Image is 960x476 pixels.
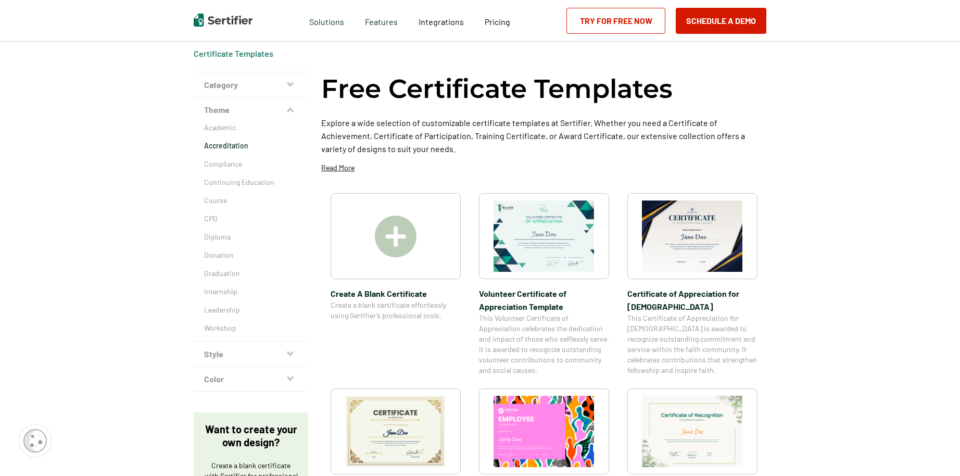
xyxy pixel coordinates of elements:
div: Breadcrumb [194,48,273,59]
iframe: Chat Widget [908,426,960,476]
a: Accreditation [204,141,298,151]
img: Volunteer Certificate of Appreciation Template [494,201,595,272]
a: Diploma [204,232,298,242]
a: Volunteer Certificate of Appreciation TemplateVolunteer Certificate of Appreciation TemplateThis ... [479,193,609,375]
p: Explore a wide selection of customizable certificate templates at Sertifier. Whether you need a C... [321,116,766,155]
h1: Free Certificate Templates [321,72,673,106]
a: Try for Free Now [566,8,665,34]
img: Army Certificate of Appreciation​ Template [345,396,446,467]
a: Internship [204,286,298,297]
a: Continuing Education [204,177,298,187]
p: Read More [321,162,355,173]
p: Want to create your own design? [204,423,298,449]
span: Features [365,14,398,27]
span: Solutions [309,14,344,27]
a: CPD [204,214,298,224]
span: This Volunteer Certificate of Appreciation celebrates the dedication and impact of those who self... [479,313,609,375]
img: Create A Blank Certificate [375,216,416,257]
a: Integrations [419,14,464,27]
span: This Certificate of Appreciation for [DEMOGRAPHIC_DATA] is awarded to recognize outstanding commi... [627,313,757,375]
button: Theme [194,97,308,122]
a: Course [204,195,298,206]
span: Pricing [485,17,510,27]
button: Schedule a Demo [676,8,766,34]
a: Compliance [204,159,298,169]
span: Create A Blank Certificate [331,287,461,300]
span: Certificate of Appreciation for [DEMOGRAPHIC_DATA]​ [627,287,757,313]
img: Colorful Employee of the Month Certificate Template [494,396,595,467]
span: Integrations [419,17,464,27]
span: Create a blank certificate effortlessly using Sertifier’s professional tools. [331,300,461,321]
button: Category [194,72,308,97]
a: Donation [204,250,298,260]
span: Certificate Templates [194,48,273,59]
a: Graduation [204,268,298,279]
img: Certificate of Recognition for Church Workers Template [642,396,743,467]
span: Volunteer Certificate of Appreciation Template [479,287,609,313]
a: Certificate of Appreciation for Church​Certificate of Appreciation for [DEMOGRAPHIC_DATA]​This Ce... [627,193,757,375]
div: Theme [194,122,308,342]
a: Academic [204,122,298,133]
img: Certificate of Appreciation for Church​ [642,201,743,272]
img: Sertifier | Digital Credentialing Platform [194,14,252,27]
a: Pricing [485,14,510,27]
a: Workshop [204,323,298,333]
a: Leadership [204,305,298,315]
button: Style [194,342,308,367]
a: Certificate Templates [194,48,273,58]
img: Cookie Popup Icon [23,429,47,453]
button: Color [194,367,308,392]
